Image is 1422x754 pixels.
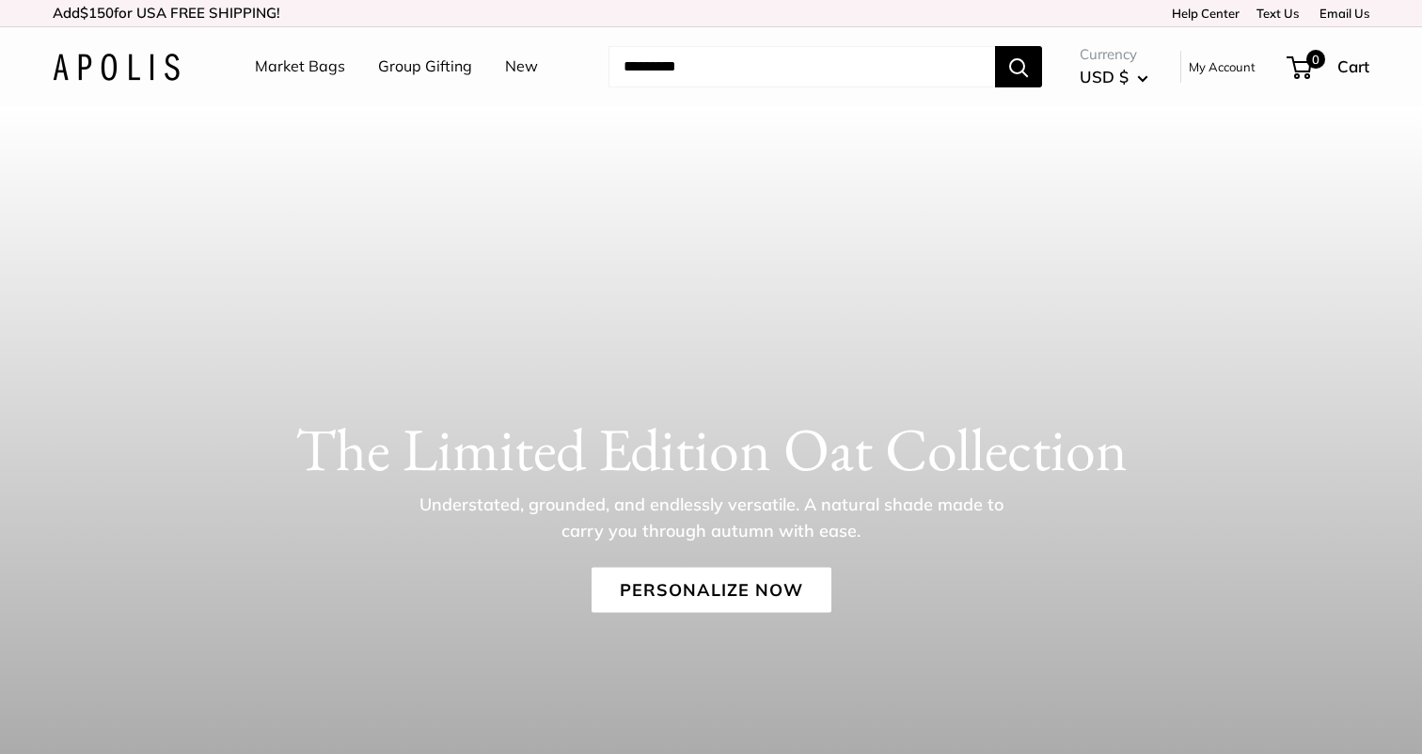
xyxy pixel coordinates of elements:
[1165,6,1240,21] a: Help Center
[1306,50,1325,69] span: 0
[1080,67,1129,86] span: USD $
[505,53,538,81] a: New
[1288,52,1369,82] a: 0 Cart
[1080,62,1148,92] button: USD $
[80,4,114,22] span: $150
[608,46,995,87] input: Search...
[405,492,1017,544] p: Understated, grounded, and endlessly versatile. A natural shade made to carry you through autumn ...
[1256,6,1299,21] a: Text Us
[255,53,345,81] a: Market Bags
[378,53,472,81] a: Group Gifting
[53,414,1369,485] h1: The Limited Edition Oat Collection
[1189,55,1256,78] a: My Account
[995,46,1042,87] button: Search
[53,54,180,81] img: Apolis
[1080,41,1148,68] span: Currency
[1313,6,1369,21] a: Email Us
[592,568,831,613] a: Personalize Now
[1337,56,1369,76] span: Cart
